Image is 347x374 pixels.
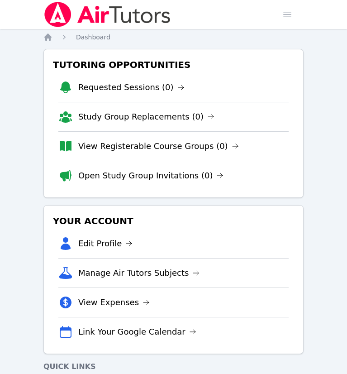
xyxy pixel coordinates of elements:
a: Study Group Replacements (0) [78,110,214,123]
a: Link Your Google Calendar [78,326,196,338]
a: Open Study Group Invitations (0) [78,169,224,182]
a: Dashboard [76,33,110,42]
h4: Quick Links [43,361,304,372]
span: Dashboard [76,34,110,41]
h3: Tutoring Opportunities [51,57,296,73]
a: View Expenses [78,296,150,309]
img: Air Tutors [43,2,171,27]
h3: Your Account [51,213,296,229]
a: Manage Air Tutors Subjects [78,267,200,279]
nav: Breadcrumb [43,33,304,42]
a: Requested Sessions (0) [78,81,185,94]
a: Edit Profile [78,237,133,250]
a: View Registerable Course Groups (0) [78,140,239,153]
